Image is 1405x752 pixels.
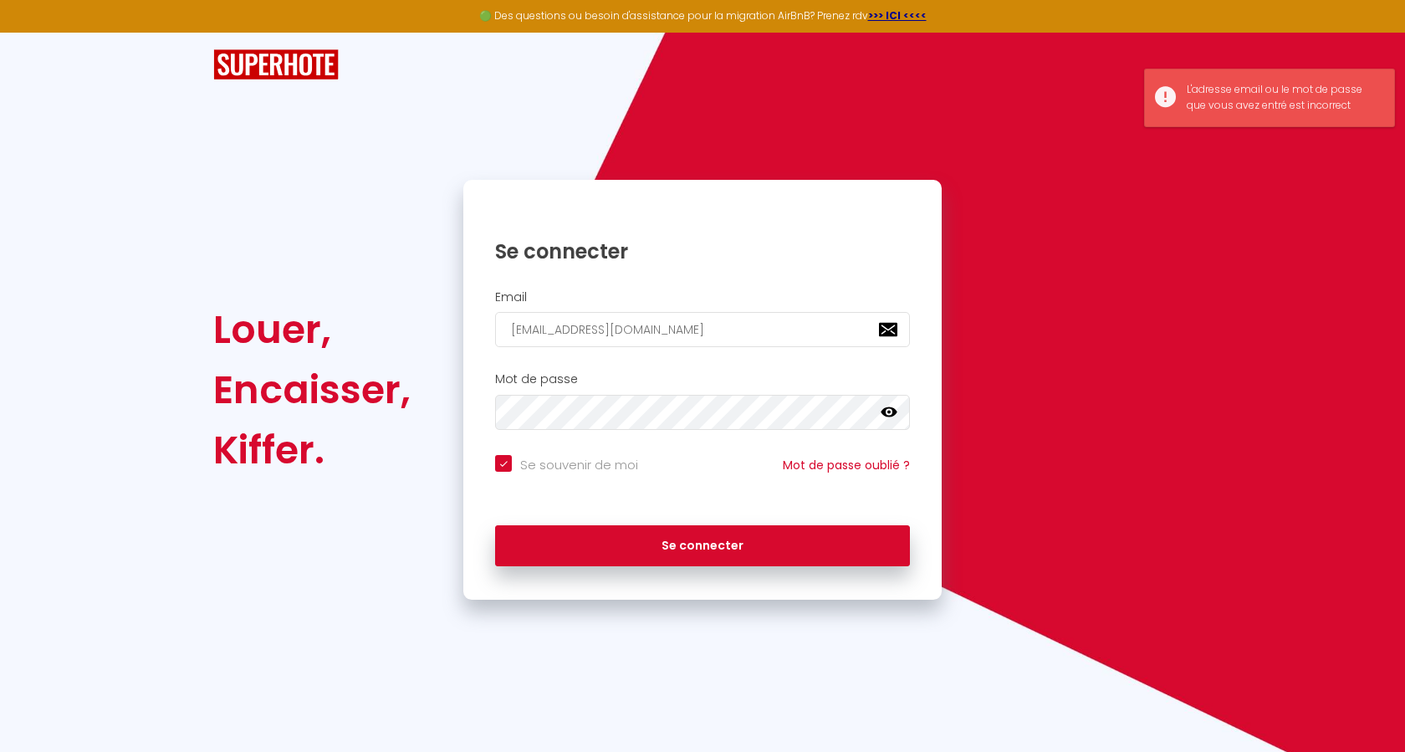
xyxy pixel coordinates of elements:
[868,8,927,23] a: >>> ICI <<<<
[495,372,910,386] h2: Mot de passe
[213,299,411,360] div: Louer,
[213,420,411,480] div: Kiffer.
[495,312,910,347] input: Ton Email
[783,457,910,473] a: Mot de passe oublié ?
[495,238,910,264] h1: Se connecter
[213,49,339,80] img: SuperHote logo
[1187,82,1377,114] div: L'adresse email ou le mot de passe que vous avez entré est incorrect
[213,360,411,420] div: Encaisser,
[495,525,910,567] button: Se connecter
[495,290,910,304] h2: Email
